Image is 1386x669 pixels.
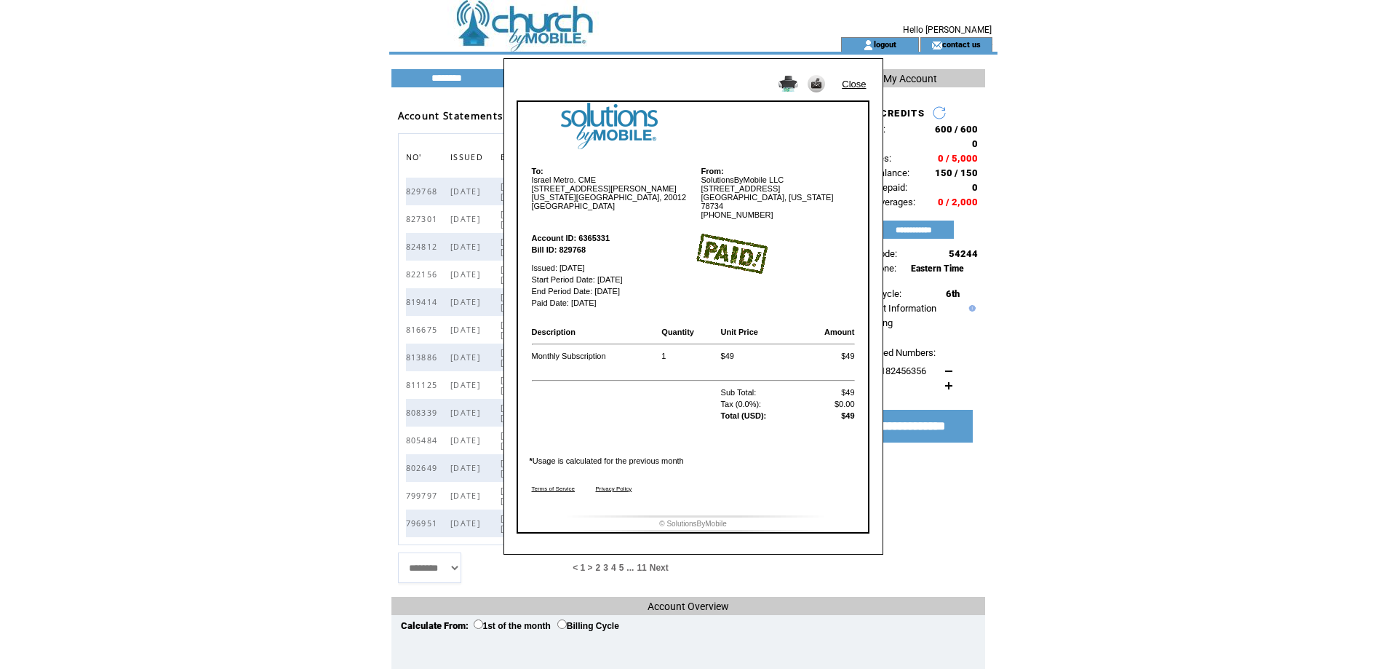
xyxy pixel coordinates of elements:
[518,530,868,532] img: footer bottom image
[532,234,610,242] b: Account ID: 6365331
[808,85,825,94] a: Send it to my email
[518,102,868,150] img: logo image
[531,298,693,308] td: Paid Date: [DATE]
[596,486,632,492] a: Privacy Policy
[532,486,575,492] a: Terms of Service
[841,411,854,420] b: $49
[661,351,718,361] td: 1
[532,328,576,336] b: Description
[532,245,586,254] b: Bill ID: 829768
[842,79,866,90] a: Close
[531,256,693,273] td: Issued: [DATE]
[778,76,798,92] img: Print it
[531,274,693,285] td: Start Period Date: [DATE]
[659,520,726,528] font: © SolutionsByMobile
[531,286,693,296] td: End Period Date: [DATE]
[802,399,856,409] td: $0.00
[532,167,543,175] b: To:
[720,399,800,409] td: Tax (0.0%):
[720,351,800,361] td: $49
[695,234,768,274] img: paid image
[530,456,684,465] font: Usage is calculated for the previous month
[824,328,855,336] b: Amount
[721,411,767,420] b: Total (USD):
[661,328,694,336] b: Quantity
[808,75,825,92] img: Send it to my email
[531,166,693,220] td: Israel Metro. CME [STREET_ADDRESS][PERSON_NAME] [US_STATE][GEOGRAPHIC_DATA], 20012 [GEOGRAPHIC_DATA]
[802,351,856,361] td: $49
[518,515,868,518] img: footer image
[720,387,800,397] td: Sub Total:
[802,387,856,397] td: $49
[531,351,660,361] td: Monthly Subscription
[721,328,758,336] b: Unit Price
[701,167,724,175] b: From:
[694,166,856,220] td: SolutionsByMobile LLC [STREET_ADDRESS] [GEOGRAPHIC_DATA], [US_STATE] 78734 [PHONE_NUMBER]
